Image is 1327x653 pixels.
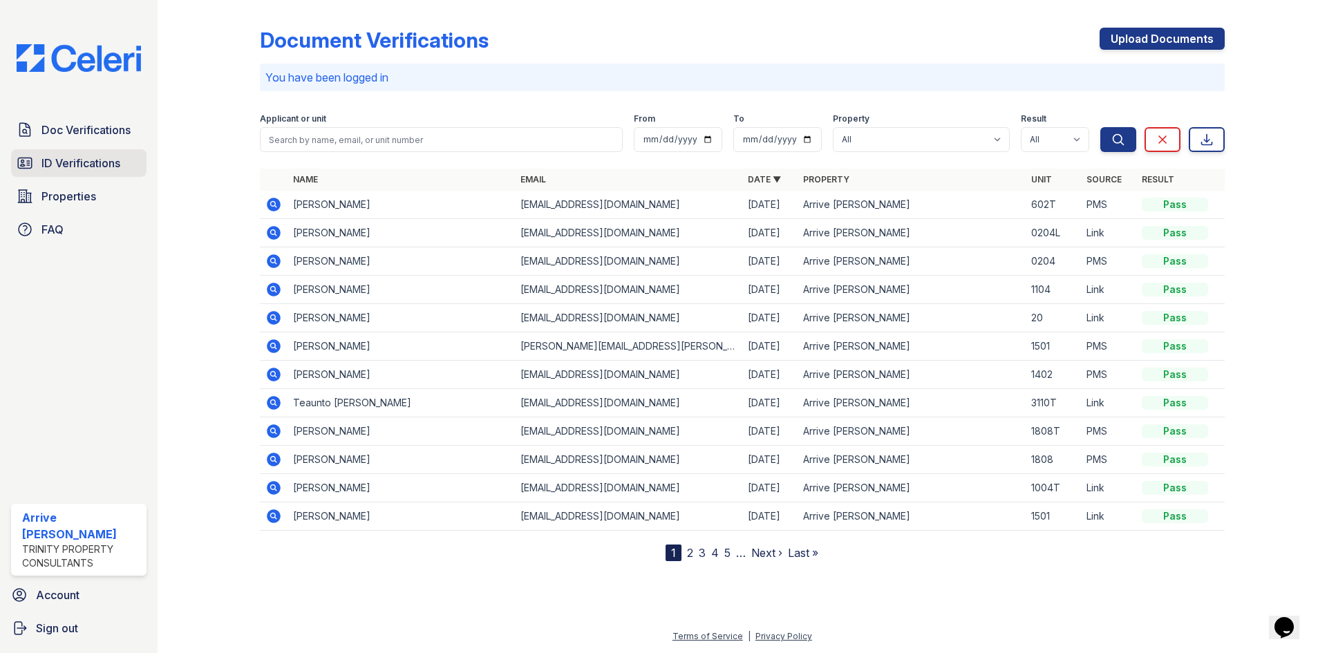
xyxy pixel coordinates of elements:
iframe: chat widget [1269,598,1313,639]
div: Pass [1142,198,1208,211]
span: Doc Verifications [41,122,131,138]
label: Result [1021,113,1046,124]
a: Doc Verifications [11,116,147,144]
td: [PERSON_NAME][EMAIL_ADDRESS][PERSON_NAME][DOMAIN_NAME] [515,332,742,361]
td: Link [1081,502,1136,531]
td: [PERSON_NAME] [288,446,515,474]
td: [EMAIL_ADDRESS][DOMAIN_NAME] [515,304,742,332]
td: [PERSON_NAME] [288,332,515,361]
a: Property [803,174,849,184]
td: [PERSON_NAME] [288,502,515,531]
a: Properties [11,182,147,210]
div: 1 [666,545,681,561]
div: Pass [1142,481,1208,495]
td: [DATE] [742,332,798,361]
a: Last » [788,546,818,560]
a: Privacy Policy [755,631,812,641]
td: Arrive [PERSON_NAME] [798,191,1025,219]
td: Arrive [PERSON_NAME] [798,474,1025,502]
td: [PERSON_NAME] [288,417,515,446]
label: Applicant or unit [260,113,326,124]
span: Account [36,587,79,603]
div: Pass [1142,396,1208,410]
a: 4 [711,546,719,560]
td: [EMAIL_ADDRESS][DOMAIN_NAME] [515,417,742,446]
span: Properties [41,188,96,205]
td: [DATE] [742,361,798,389]
img: CE_Logo_Blue-a8612792a0a2168367f1c8372b55b34899dd931a85d93a1a3d3e32e68fde9ad4.png [6,44,152,72]
td: [PERSON_NAME] [288,191,515,219]
td: Arrive [PERSON_NAME] [798,417,1025,446]
td: Arrive [PERSON_NAME] [798,276,1025,304]
a: Unit [1031,174,1052,184]
a: Sign out [6,614,152,642]
td: Arrive [PERSON_NAME] [798,502,1025,531]
td: [DATE] [742,219,798,247]
label: Property [833,113,869,124]
td: [PERSON_NAME] [288,304,515,332]
td: [EMAIL_ADDRESS][DOMAIN_NAME] [515,389,742,417]
a: FAQ [11,216,147,243]
td: Link [1081,474,1136,502]
a: 5 [724,546,731,560]
td: 1501 [1026,332,1081,361]
td: Link [1081,276,1136,304]
div: Arrive [PERSON_NAME] [22,509,141,542]
td: Arrive [PERSON_NAME] [798,332,1025,361]
div: | [748,631,751,641]
a: Upload Documents [1100,28,1225,50]
td: [DATE] [742,304,798,332]
a: Name [293,174,318,184]
td: 1808 [1026,446,1081,474]
td: 1808T [1026,417,1081,446]
a: Next › [751,546,782,560]
label: To [733,113,744,124]
div: Pass [1142,509,1208,523]
td: [DATE] [742,474,798,502]
span: Sign out [36,620,78,636]
td: [PERSON_NAME] [288,247,515,276]
td: [EMAIL_ADDRESS][DOMAIN_NAME] [515,361,742,389]
div: Pass [1142,424,1208,438]
div: Document Verifications [260,28,489,53]
td: Arrive [PERSON_NAME] [798,361,1025,389]
div: Pass [1142,453,1208,466]
td: PMS [1081,446,1136,474]
td: PMS [1081,247,1136,276]
td: 1402 [1026,361,1081,389]
div: Trinity Property Consultants [22,542,141,570]
td: [DATE] [742,417,798,446]
div: Pass [1142,226,1208,240]
a: Email [520,174,546,184]
a: Account [6,581,152,609]
td: Teaunto [PERSON_NAME] [288,389,515,417]
td: 1004T [1026,474,1081,502]
td: [EMAIL_ADDRESS][DOMAIN_NAME] [515,502,742,531]
td: [PERSON_NAME] [288,219,515,247]
td: [PERSON_NAME] [288,474,515,502]
input: Search by name, email, or unit number [260,127,623,152]
a: Result [1142,174,1174,184]
label: From [634,113,655,124]
a: 3 [699,546,706,560]
td: [EMAIL_ADDRESS][DOMAIN_NAME] [515,446,742,474]
td: [DATE] [742,446,798,474]
td: [EMAIL_ADDRESS][DOMAIN_NAME] [515,191,742,219]
td: 3110T [1026,389,1081,417]
td: Link [1081,389,1136,417]
div: Pass [1142,254,1208,268]
td: [EMAIL_ADDRESS][DOMAIN_NAME] [515,219,742,247]
td: [EMAIL_ADDRESS][DOMAIN_NAME] [515,247,742,276]
a: Date ▼ [748,174,781,184]
div: Pass [1142,368,1208,381]
td: [PERSON_NAME] [288,276,515,304]
td: Arrive [PERSON_NAME] [798,304,1025,332]
td: 0204L [1026,219,1081,247]
div: Pass [1142,339,1208,353]
a: Source [1086,174,1122,184]
p: You have been logged in [265,69,1219,86]
span: ID Verifications [41,155,120,171]
td: 1104 [1026,276,1081,304]
td: PMS [1081,361,1136,389]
